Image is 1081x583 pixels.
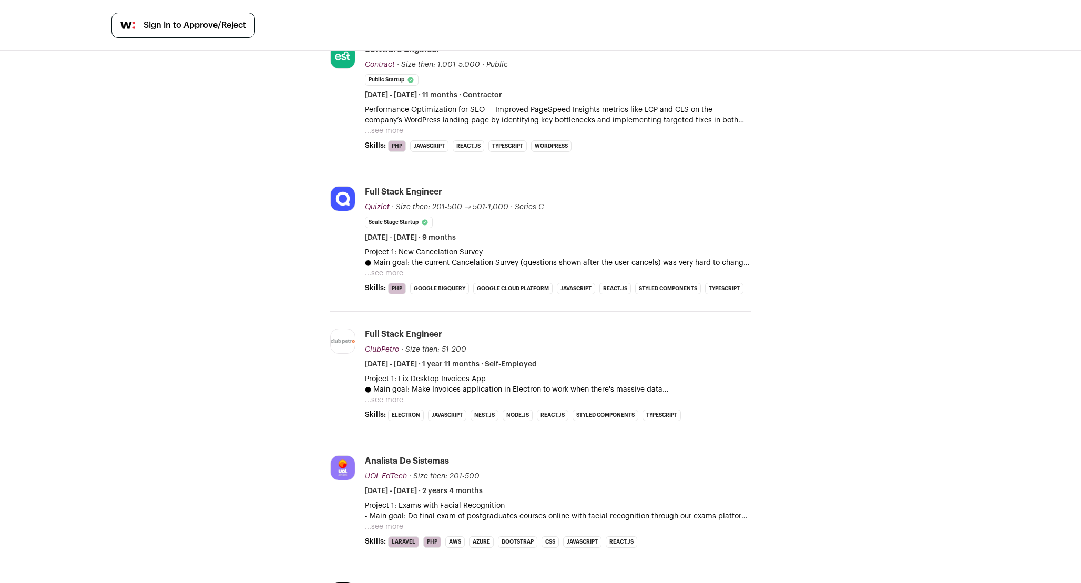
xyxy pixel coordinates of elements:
p: ●​ Main goal: Make Invoices application in Electron to work when there's massive data [365,384,751,395]
span: Skills: [365,536,386,547]
span: · Size then: 1,001-5,000 [397,61,480,68]
span: · Size then: 201-500 [409,473,480,480]
li: PHP [388,283,406,294]
li: PHP [423,536,441,548]
li: Public Startup [365,74,419,86]
span: Skills: [365,283,386,293]
li: React.js [606,536,637,548]
li: React.js [599,283,631,294]
div: Analista de sistemas [365,455,449,467]
li: WordPress [531,140,572,152]
li: Azure [469,536,494,548]
p: Project 1: Exams with Facial Recognition [365,500,751,511]
span: Series C [515,203,544,211]
button: ...see more [365,395,403,405]
span: Quizlet [365,203,390,211]
button: ...see more [365,268,403,279]
li: JavaScript [563,536,601,548]
img: 41869c2cc023a1cacaa5f917ec900ff65bbe828ffd7ace8571580fa60fce2b24.jpg [331,187,355,211]
img: wellfound-symbol-flush-black-fb3c872781a75f747ccb3a119075da62bfe97bd399995f84a933054e44a575c4.png [120,22,135,29]
li: CSS [542,536,559,548]
li: Styled Components [573,410,638,421]
button: ...see more [365,521,403,532]
p: Project 1: Fix Desktop Invoices App [365,374,751,384]
li: React.js [453,140,484,152]
span: Contract [365,61,395,68]
span: · Size then: 201-500 → 501-1,000 [392,203,508,211]
button: ...see more [365,126,403,136]
li: TypeScript [643,410,681,421]
li: JavaScript [410,140,448,152]
img: 8304e1d583e81e299e3e76a6a943dffae52d8bd321e154f24375be34bf87c96d.jpg [331,44,355,68]
span: · [511,202,513,212]
span: [DATE] - [DATE] · 9 months [365,232,456,243]
div: Full Stack Engineer [365,329,442,340]
li: PHP [388,140,406,152]
span: · Size then: 51-200 [401,346,466,353]
span: · [482,59,484,70]
span: Skills: [365,140,386,151]
span: Public [486,61,508,68]
li: Google Cloud Platform [473,283,553,294]
li: Bootstrap [498,536,537,548]
span: ClubPetro [365,346,399,353]
li: JavaScript [557,283,595,294]
span: Skills: [365,410,386,420]
li: React.js [537,410,568,421]
li: Styled Components [635,283,701,294]
span: [DATE] - [DATE] · 1 year 11 months · Self-Employed [365,359,537,370]
img: 3acc962a1267c003bceae8908c78e512c3f874ffe316128f044ba2a6b097b82c.jpg [331,456,355,480]
li: Scale Stage Startup [365,217,433,228]
span: [DATE] - [DATE] · 11 months · Contractor [365,90,502,100]
span: [DATE] - [DATE] · 2 years 4 months [365,486,483,496]
img: 9b11b0c0fc98552d106c06efec1b733bb383e5860fd1b39a1d54d3122d92f0ee.png [331,339,355,344]
li: Laravel [388,536,419,548]
div: Full Stack Engineer [365,186,442,198]
a: Sign in to Approve/Reject [111,13,255,38]
li: Google BigQuery [410,283,469,294]
p: Project 1: New Cancelation Survey [365,247,751,258]
li: TypeScript [705,283,743,294]
li: Electron [388,410,424,421]
li: Nest.js [471,410,498,421]
p: - Main goal: Do final exam of postgraduates courses online with facial recognition through our ex... [365,511,751,521]
span: Sign in to Approve/Reject [144,19,246,32]
li: JavaScript [428,410,466,421]
p: ●​ Main goal: the current Cancelation Survey (questions shown after the user cancels) was very ha... [365,258,751,268]
span: UOL EdTech [365,473,407,480]
li: TypeScript [488,140,527,152]
p: Performance Optimization for SEO — Improved PageSpeed Insights metrics like LCP and CLS on the co... [365,105,751,126]
li: Node.js [503,410,533,421]
li: AWS [445,536,465,548]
